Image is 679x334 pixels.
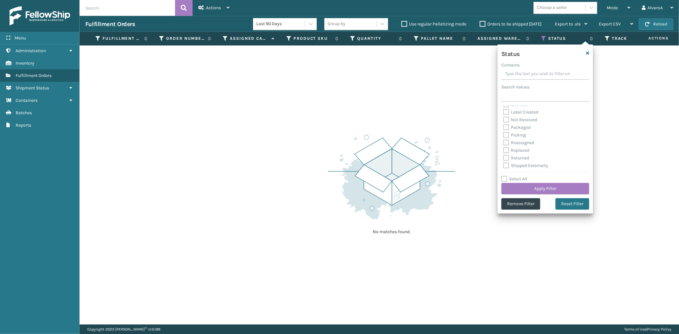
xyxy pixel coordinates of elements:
span: Fulfillment Orders [16,73,52,78]
p: Copyright 2023 [PERSON_NAME]™ v 1.0.189 [87,324,160,334]
div: | [624,324,671,334]
label: Shipped Externally [503,163,548,168]
div: Choose a seller [537,4,567,11]
a: Terms of Use [624,327,646,331]
label: Pallet Name [421,36,459,41]
label: Label Created [503,109,538,115]
label: Reassigned [503,140,534,145]
label: Use regular Palletizing mode [401,21,466,27]
span: Actions [628,33,673,44]
img: logo [10,6,70,25]
label: Quantity [357,36,396,41]
a: Privacy Policy [647,327,671,331]
label: Fulfillment Order Id [103,36,141,41]
label: Contains [501,62,520,68]
label: Product SKU [294,36,332,41]
span: Reports [16,122,31,128]
label: Search Values [501,84,529,90]
button: Reload [639,18,673,30]
label: Status [548,36,587,41]
span: Actions [206,5,221,10]
label: Packaged [503,125,531,130]
label: Assigned Warehouse [477,36,523,41]
h4: Status [501,48,520,58]
label: Replaced [503,148,529,153]
button: Reset Filter [555,198,589,210]
span: Administration [16,48,46,53]
label: Assigned Carrier Service [230,36,268,41]
span: Batches [16,110,32,115]
span: Menu [15,35,26,41]
label: Returned [503,155,529,161]
span: Mode [607,5,618,10]
h3: Fulfillment Orders [85,20,135,28]
input: Type the text you wish to filter on [501,68,589,80]
button: Apply Filter [501,183,589,194]
span: Export to .xls [555,21,581,27]
label: Not Received [503,117,537,122]
button: Remove Filter [501,198,540,210]
span: Inventory [16,60,34,66]
label: Order Number [166,36,205,41]
label: Select All [501,176,527,182]
span: Containers [16,98,38,103]
div: Last 90 Days [256,21,306,27]
label: Picking [503,132,526,138]
div: Group by [328,21,345,27]
label: Tracking Number [612,36,650,41]
span: Export CSV [599,21,621,27]
span: Shipment Status [16,85,49,91]
label: Orders to be shipped [DATE] [480,21,541,27]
